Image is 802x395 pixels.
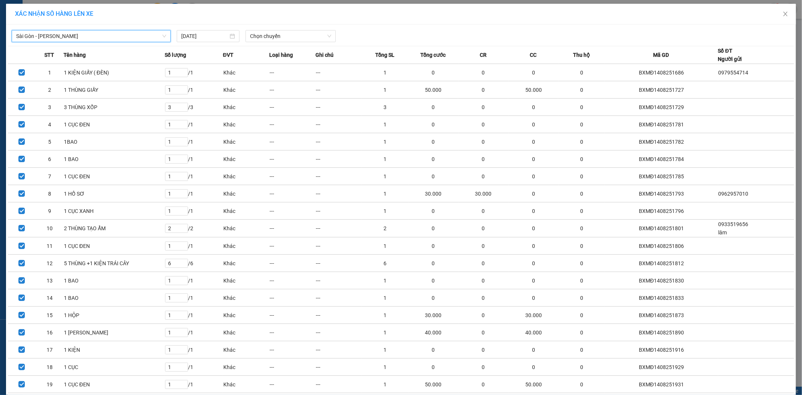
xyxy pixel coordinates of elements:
[605,150,718,168] td: BXMĐ1408251784
[558,150,605,168] td: 0
[558,307,605,324] td: 0
[508,81,558,99] td: 50.000
[31,7,104,18] span: ĐỨC ĐẠT GIA LAI
[64,133,165,150] td: 1BAO
[36,289,64,307] td: 14
[605,289,718,307] td: BXMĐ1408251833
[508,307,558,324] td: 30.000
[362,376,408,393] td: 1
[269,202,315,220] td: ---
[458,99,508,116] td: 0
[605,64,718,81] td: BXMĐ1408251686
[64,289,165,307] td: 1 BAO
[165,255,223,272] td: / 6
[605,202,718,220] td: BXMĐ1408251796
[458,255,508,272] td: 0
[558,376,605,393] td: 0
[223,289,269,307] td: Khác
[530,51,537,59] span: CC
[64,202,165,220] td: 1 CỤC XANH
[269,272,315,289] td: ---
[5,33,42,40] strong: 0901 936 968
[269,255,315,272] td: ---
[558,81,605,99] td: 0
[64,220,165,237] td: 2 THÙNG TẠO ẨM
[408,255,458,272] td: 0
[36,185,64,202] td: 8
[408,150,458,168] td: 0
[605,307,718,324] td: BXMĐ1408251873
[508,150,558,168] td: 0
[408,237,458,255] td: 0
[223,99,269,116] td: Khác
[458,81,508,99] td: 0
[68,36,105,44] strong: 0901 933 179
[269,324,315,341] td: ---
[44,51,54,59] span: STT
[408,116,458,133] td: 0
[605,99,718,116] td: BXMĐ1408251729
[458,150,508,168] td: 0
[5,49,38,60] span: VP GỬI:
[223,150,269,168] td: Khác
[223,51,233,59] span: ĐVT
[508,185,558,202] td: 0
[558,168,605,185] td: 0
[165,185,223,202] td: / 1
[269,341,315,359] td: ---
[458,237,508,255] td: 0
[605,359,718,376] td: BXMĐ1408251929
[269,99,315,116] td: ---
[269,64,315,81] td: ---
[165,289,223,307] td: / 1
[165,168,223,185] td: / 1
[458,376,508,393] td: 0
[558,341,605,359] td: 0
[408,359,458,376] td: 0
[223,202,269,220] td: Khác
[223,376,269,393] td: Khác
[165,202,223,220] td: / 1
[269,51,293,59] span: Loại hàng
[223,237,269,255] td: Khác
[36,99,64,116] td: 3
[315,81,362,99] td: ---
[315,359,362,376] td: ---
[40,49,112,60] span: BX Miền Đông (H)
[408,341,458,359] td: 0
[223,255,269,272] td: Khác
[64,51,86,59] span: Tên hàng
[269,220,315,237] td: ---
[165,150,223,168] td: / 1
[362,341,408,359] td: 1
[36,307,64,324] td: 15
[36,341,64,359] td: 17
[269,237,315,255] td: ---
[458,289,508,307] td: 0
[315,116,362,133] td: ---
[165,307,223,324] td: / 1
[508,133,558,150] td: 0
[558,324,605,341] td: 0
[362,255,408,272] td: 6
[165,237,223,255] td: / 1
[36,324,64,341] td: 16
[64,99,165,116] td: 3 THÙNG XỐP
[362,202,408,220] td: 1
[362,185,408,202] td: 1
[36,359,64,376] td: 18
[315,376,362,393] td: ---
[421,51,446,59] span: Tổng cước
[269,307,315,324] td: ---
[558,255,605,272] td: 0
[558,133,605,150] td: 0
[315,307,362,324] td: ---
[269,289,315,307] td: ---
[315,341,362,359] td: ---
[223,185,269,202] td: Khác
[68,21,115,28] strong: [PERSON_NAME]:
[223,220,269,237] td: Khác
[508,116,558,133] td: 0
[458,341,508,359] td: 0
[605,272,718,289] td: BXMĐ1408251830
